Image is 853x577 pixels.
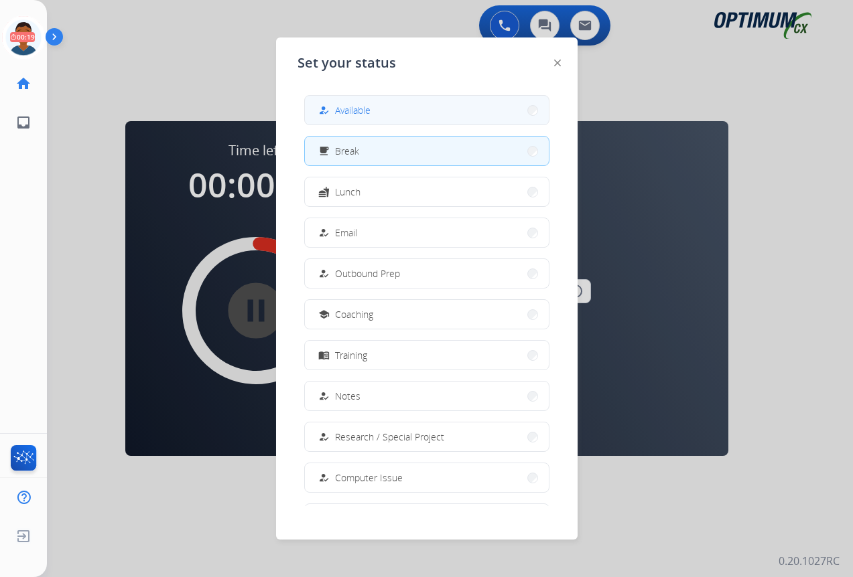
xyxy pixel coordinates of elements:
[318,431,329,442] mat-icon: how_to_reg
[318,472,329,483] mat-icon: how_to_reg
[335,348,367,362] span: Training
[335,226,357,240] span: Email
[318,390,329,402] mat-icon: how_to_reg
[305,137,549,165] button: Break
[305,177,549,206] button: Lunch
[305,300,549,329] button: Coaching
[318,268,329,279] mat-icon: how_to_reg
[318,349,329,361] mat-icon: menu_book
[335,144,359,158] span: Break
[305,382,549,410] button: Notes
[15,114,31,131] mat-icon: inbox
[335,389,360,403] span: Notes
[335,471,403,485] span: Computer Issue
[318,186,329,197] mat-icon: fastfood
[335,103,371,117] span: Available
[554,60,561,66] img: close-button
[15,76,31,92] mat-icon: home
[318,227,329,238] mat-icon: how_to_reg
[305,218,549,247] button: Email
[305,422,549,451] button: Research / Special Project
[318,309,329,320] mat-icon: school
[335,430,444,444] span: Research / Special Project
[305,504,549,533] button: Internet Issue
[335,185,360,199] span: Lunch
[335,266,400,280] span: Outbound Prep
[298,54,396,72] span: Set your status
[305,96,549,125] button: Available
[318,104,329,116] mat-icon: how_to_reg
[305,463,549,492] button: Computer Issue
[305,259,549,288] button: Outbound Prep
[779,553,840,569] p: 0.20.1027RC
[305,341,549,369] button: Training
[318,145,329,157] mat-icon: free_breakfast
[335,307,373,321] span: Coaching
